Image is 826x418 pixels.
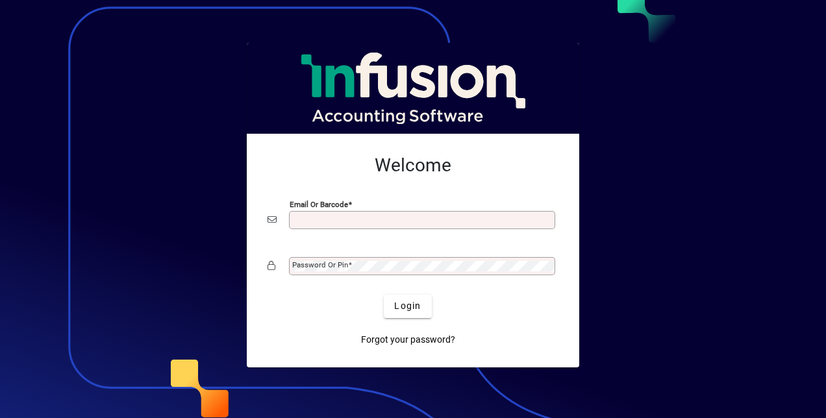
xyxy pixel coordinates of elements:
[268,154,558,177] h2: Welcome
[394,299,421,313] span: Login
[292,260,348,269] mat-label: Password or Pin
[356,328,460,352] a: Forgot your password?
[384,295,431,318] button: Login
[361,333,455,347] span: Forgot your password?
[290,199,348,208] mat-label: Email or Barcode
